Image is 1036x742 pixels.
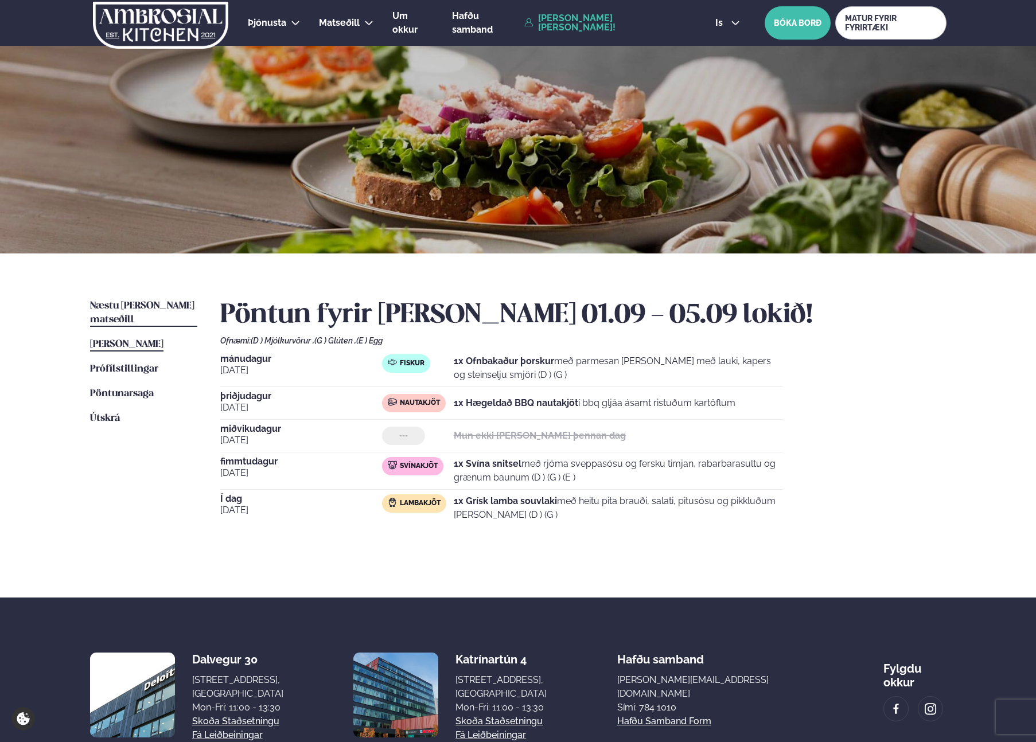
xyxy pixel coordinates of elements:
[90,389,154,399] span: Pöntunarsaga
[454,397,578,408] strong: 1x Hægeldað BBQ nautakjöt
[248,16,286,30] a: Þjónusta
[92,2,229,49] img: logo
[455,653,547,666] div: Katrínartún 4
[220,494,382,503] span: Í dag
[452,10,493,35] span: Hafðu samband
[400,399,440,408] span: Nautakjöt
[454,495,557,506] strong: 1x Grísk lamba souvlaki
[400,462,438,471] span: Svínakjöt
[455,728,526,742] a: Fá leiðbeiningar
[454,396,735,410] p: í bbq gljáa ásamt ristuðum kartöflum
[90,301,194,325] span: Næstu [PERSON_NAME] matseðill
[883,653,946,689] div: Fylgdu okkur
[452,9,519,37] a: Hafðu samband
[617,714,711,728] a: Hafðu samband form
[715,18,726,28] span: is
[454,494,782,522] p: með heitu pita brauði, salati, pitusósu og pikkluðum [PERSON_NAME] (D ) (G )
[220,354,382,364] span: mánudagur
[890,702,902,716] img: image alt
[319,17,360,28] span: Matseðill
[392,9,433,37] a: Um okkur
[90,653,175,737] img: image alt
[314,336,356,345] span: (G ) Glúten ,
[918,697,942,721] a: image alt
[765,6,831,40] button: BÓKA BORÐ
[884,697,908,721] a: image alt
[388,460,397,470] img: pork.svg
[400,499,441,508] span: Lambakjöt
[617,643,704,666] span: Hafðu samband
[220,401,382,415] span: [DATE]
[90,413,120,423] span: Útskrá
[388,358,397,367] img: fish.svg
[835,6,946,40] a: MATUR FYRIR FYRIRTÆKI
[248,17,286,28] span: Þjónusta
[220,299,947,331] h2: Pöntun fyrir [PERSON_NAME] 01.09 - 05.09 lokið!
[251,336,314,345] span: (D ) Mjólkurvörur ,
[90,364,158,374] span: Prófílstillingar
[90,339,163,349] span: [PERSON_NAME]
[454,458,521,469] strong: 1x Svína snitsel
[220,434,382,447] span: [DATE]
[192,714,279,728] a: Skoða staðsetningu
[356,336,383,345] span: (E ) Egg
[388,397,397,407] img: beef.svg
[455,673,547,701] div: [STREET_ADDRESS], [GEOGRAPHIC_DATA]
[454,430,626,441] strong: Mun ekki [PERSON_NAME] þennan dag
[90,362,158,376] a: Prófílstillingar
[192,701,283,714] div: Mon-Fri: 11:00 - 13:30
[90,299,197,327] a: Næstu [PERSON_NAME] matseðill
[454,356,554,366] strong: 1x Ofnbakaður þorskur
[220,457,382,466] span: fimmtudagur
[192,728,263,742] a: Fá leiðbeiningar
[524,14,689,32] a: [PERSON_NAME] [PERSON_NAME]!
[220,424,382,434] span: miðvikudagur
[192,673,283,701] div: [STREET_ADDRESS], [GEOGRAPHIC_DATA]
[617,673,813,701] a: [PERSON_NAME][EMAIL_ADDRESS][DOMAIN_NAME]
[220,466,382,480] span: [DATE]
[90,338,163,352] a: [PERSON_NAME]
[90,412,120,425] a: Útskrá
[455,701,547,714] div: Mon-Fri: 11:00 - 13:30
[220,503,382,517] span: [DATE]
[220,392,382,401] span: þriðjudagur
[353,653,438,737] img: image alt
[90,387,154,401] a: Pöntunarsaga
[319,16,360,30] a: Matseðill
[399,431,408,440] span: ---
[392,10,418,35] span: Um okkur
[455,714,543,728] a: Skoða staðsetningu
[220,364,382,377] span: [DATE]
[192,653,283,666] div: Dalvegur 30
[400,359,424,368] span: Fiskur
[924,702,937,716] img: image alt
[454,457,782,485] p: með rjóma sveppasósu og fersku timjan, rabarbarasultu og grænum baunum (D ) (G ) (E )
[388,498,397,507] img: Lamb.svg
[454,354,782,382] p: með parmesan [PERSON_NAME] með lauki, kapers og steinselju smjöri (D ) (G )
[11,707,35,731] a: Cookie settings
[706,18,749,28] button: is
[617,701,813,714] p: Sími: 784 1010
[220,336,947,345] div: Ofnæmi:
